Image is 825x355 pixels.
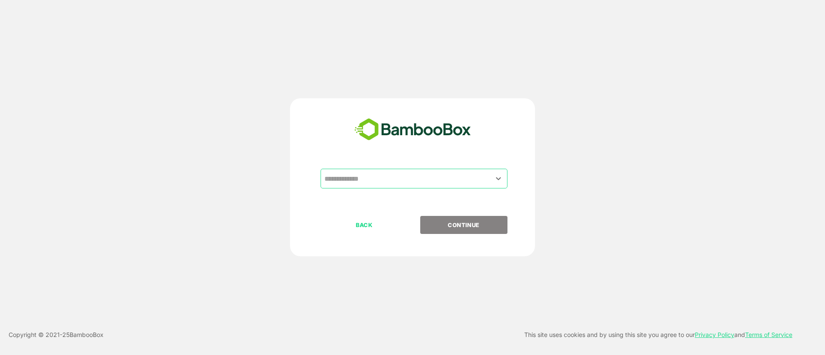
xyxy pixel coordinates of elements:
button: Open [493,173,504,184]
button: BACK [321,216,408,234]
p: CONTINUE [421,220,507,230]
p: Copyright © 2021- 25 BambooBox [9,330,104,340]
p: BACK [321,220,407,230]
p: This site uses cookies and by using this site you agree to our and [524,330,792,340]
a: Privacy Policy [695,331,734,338]
a: Terms of Service [745,331,792,338]
button: CONTINUE [420,216,507,234]
img: bamboobox [350,115,476,144]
